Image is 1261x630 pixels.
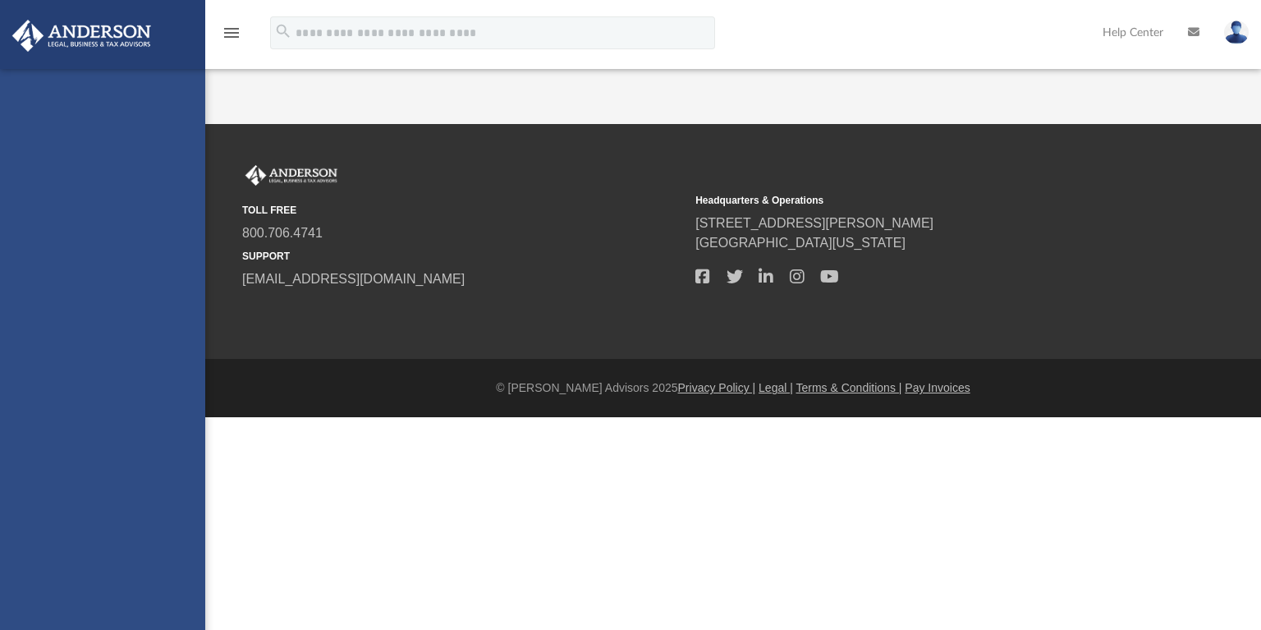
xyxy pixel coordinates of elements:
a: [EMAIL_ADDRESS][DOMAIN_NAME] [242,272,465,286]
a: 800.706.4741 [242,226,323,240]
div: © [PERSON_NAME] Advisors 2025 [205,379,1261,397]
img: Anderson Advisors Platinum Portal [242,165,341,186]
a: [STREET_ADDRESS][PERSON_NAME] [695,216,933,230]
img: User Pic [1224,21,1249,44]
small: TOLL FREE [242,203,684,218]
a: Privacy Policy | [678,381,756,394]
a: Pay Invoices [905,381,970,394]
a: menu [222,31,241,43]
img: Anderson Advisors Platinum Portal [7,20,156,52]
a: [GEOGRAPHIC_DATA][US_STATE] [695,236,906,250]
a: Legal | [759,381,793,394]
small: Headquarters & Operations [695,193,1137,208]
i: menu [222,23,241,43]
small: SUPPORT [242,249,684,264]
i: search [274,22,292,40]
a: Terms & Conditions | [796,381,902,394]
